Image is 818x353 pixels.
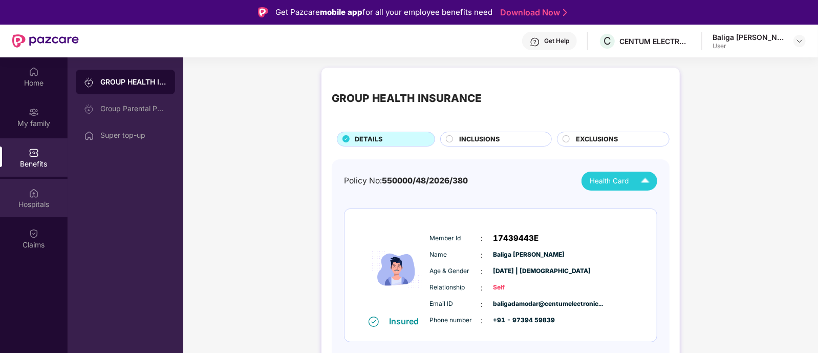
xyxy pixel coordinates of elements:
[481,315,483,326] span: :
[29,107,39,117] img: svg+xml;base64,PHN2ZyB3aWR0aD0iMjAiIGhlaWdodD0iMjAiIHZpZXdCb3g9IjAgMCAyMCAyMCIgZmlsbD0ibm9uZSIgeG...
[366,223,427,316] img: icon
[430,234,481,243] span: Member Id
[493,250,545,260] span: Baliga [PERSON_NAME]
[29,148,39,158] img: svg+xml;base64,PHN2ZyBpZD0iQmVuZWZpdHMiIHhtbG5zPSJodHRwOi8vd3d3LnczLm9yZy8yMDAwL3N2ZyIgd2lkdGg9Ij...
[332,90,482,107] div: GROUP HEALTH INSURANCE
[544,37,569,45] div: Get Help
[582,172,657,191] button: Health Card
[604,35,611,47] span: C
[100,105,167,113] div: Group Parental Policy
[500,7,564,18] a: Download Now
[258,7,268,17] img: Logo
[590,176,629,186] span: Health Card
[389,316,425,326] div: Insured
[100,77,167,87] div: GROUP HEALTH INSURANCE
[430,299,481,309] span: Email ID
[430,316,481,325] span: Phone number
[355,134,382,144] span: DETAILS
[795,37,804,45] img: svg+xml;base64,PHN2ZyBpZD0iRHJvcGRvd24tMzJ4MzIiIHhtbG5zPSJodHRwOi8vd3d3LnczLm9yZy8yMDAwL3N2ZyIgd2...
[493,299,545,309] span: baligadamodar@centumelectronic...
[100,131,167,139] div: Super top-up
[84,131,94,141] img: svg+xml;base64,PHN2ZyBpZD0iSG9tZSIgeG1sbnM9Imh0dHA6Ly93d3cudzMub3JnLzIwMDAvc3ZnIiB3aWR0aD0iMjAiIG...
[84,77,94,88] img: svg+xml;base64,PHN2ZyB3aWR0aD0iMjAiIGhlaWdodD0iMjAiIHZpZXdCb3g9IjAgMCAyMCAyMCIgZmlsbD0ibm9uZSIgeG...
[84,104,94,114] img: svg+xml;base64,PHN2ZyB3aWR0aD0iMjAiIGhlaWdodD0iMjAiIHZpZXdCb3g9IjAgMCAyMCAyMCIgZmlsbD0ibm9uZSIgeG...
[481,233,483,244] span: :
[481,299,483,310] span: :
[344,175,468,188] div: Policy No:
[320,7,362,17] strong: mobile app
[29,67,39,77] img: svg+xml;base64,PHN2ZyBpZD0iSG9tZSIgeG1sbnM9Imh0dHA6Ly93d3cudzMub3JnLzIwMDAvc3ZnIiB3aWR0aD0iMjAiIG...
[636,172,654,190] img: Icuh8uwCUCF+XjCZyLQsAKiDCM9HiE6CMYmKQaPGkZKaA32CAAACiQcFBJY0IsAAAAASUVORK5CYII=
[481,250,483,261] span: :
[460,134,500,144] span: INCLUSIONS
[481,282,483,294] span: :
[430,250,481,260] span: Name
[713,42,784,50] div: User
[481,266,483,277] span: :
[430,266,481,276] span: Age & Gender
[369,317,379,327] img: svg+xml;base64,PHN2ZyB4bWxucz0iaHR0cDovL3d3dy53My5vcmcvMjAwMC9zdmciIHdpZHRoPSIxNiIgaGVpZ2h0PSIxNi...
[576,134,618,144] span: EXCLUSIONS
[29,188,39,198] img: svg+xml;base64,PHN2ZyBpZD0iSG9zcGl0YWxzIiB4bWxucz0iaHR0cDovL3d3dy53My5vcmcvMjAwMC9zdmciIHdpZHRoPS...
[493,232,539,244] span: 17439443E
[275,6,492,18] div: Get Pazcare for all your employee benefits need
[29,229,39,239] img: svg+xml;base64,PHN2ZyBpZD0iQ2xhaW0iIHhtbG5zPSJodHRwOi8vd3d3LnczLm9yZy8yMDAwL3N2ZyIgd2lkdGg9IjIwIi...
[713,32,784,42] div: Baliga [PERSON_NAME]
[12,34,79,48] img: New Pazcare Logo
[493,316,545,325] span: +91 - 97394 59839
[382,176,468,185] span: 550000/48/2026/380
[563,7,567,18] img: Stroke
[493,283,545,293] span: Self
[493,266,545,276] span: [DATE] | [DEMOGRAPHIC_DATA]
[430,283,481,293] span: Relationship
[619,36,691,46] div: CENTUM ELECTRONICS LIMITED
[530,37,540,47] img: svg+xml;base64,PHN2ZyBpZD0iSGVscC0zMngzMiIgeG1sbnM9Imh0dHA6Ly93d3cudzMub3JnLzIwMDAvc3ZnIiB3aWR0aD...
